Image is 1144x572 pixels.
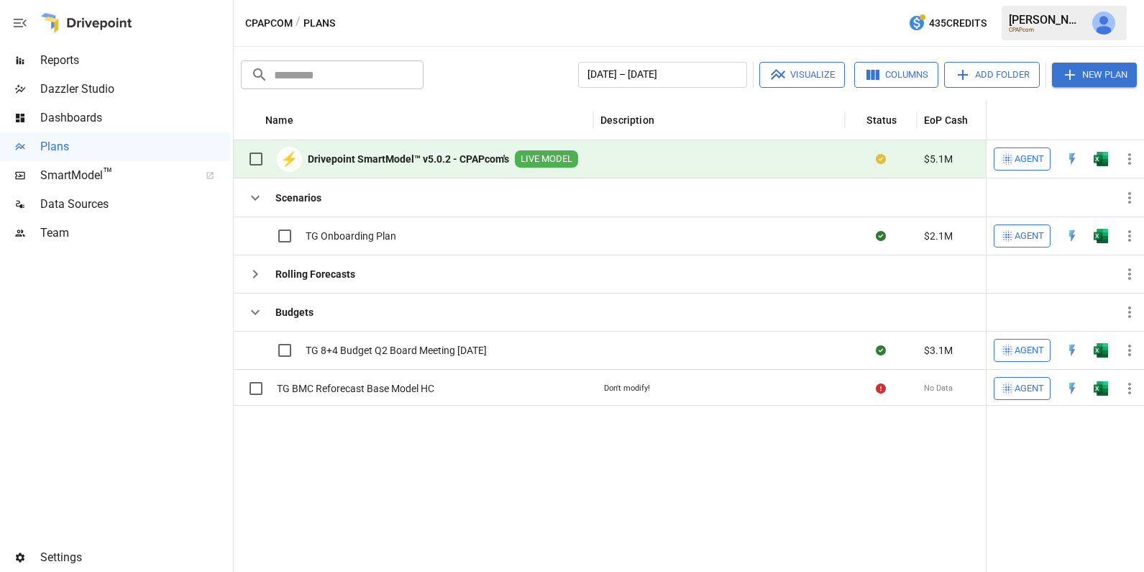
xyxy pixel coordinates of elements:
[876,229,886,243] div: Sync complete
[275,305,314,319] b: Budgets
[40,196,230,213] span: Data Sources
[308,152,509,166] b: Drivepoint SmartModel™ v5.0.2 - CPAPcom's
[1092,12,1115,35] img: Julie Wilton
[1065,343,1079,358] img: quick-edit-flash.b8aec18c.svg
[1015,381,1044,397] span: Agent
[265,114,293,126] div: Name
[1009,27,1084,33] div: CPAPcom
[924,114,968,126] div: EoP Cash
[277,147,302,172] div: ⚡
[854,62,938,88] button: Columns
[604,383,650,394] div: Don't modify!
[759,62,845,88] button: Visualize
[1094,229,1108,243] img: excel-icon.76473adf.svg
[1094,381,1108,396] img: excel-icon.76473adf.svg
[40,167,190,184] span: SmartModel
[1009,13,1084,27] div: [PERSON_NAME]
[944,62,1040,88] button: Add Folder
[306,343,487,358] span: TG 8+4 Budget Q2 Board Meeting [DATE]
[1065,381,1079,396] img: quick-edit-flash.b8aec18c.svg
[296,14,301,32] div: /
[40,52,230,69] span: Reports
[876,381,886,396] div: Error during sync.
[924,383,953,394] span: No Data
[1065,152,1079,166] div: Open in Quick Edit
[40,109,230,127] span: Dashboards
[1084,3,1124,43] button: Julie Wilton
[1065,381,1079,396] div: Open in Quick Edit
[1065,229,1079,243] div: Open in Quick Edit
[924,343,953,358] span: $3.1M
[866,114,897,126] div: Status
[1065,229,1079,243] img: quick-edit-flash.b8aec18c.svg
[40,81,230,98] span: Dazzler Studio
[994,224,1051,248] button: Agent
[275,267,355,281] b: Rolling Forecasts
[40,224,230,242] span: Team
[994,377,1051,400] button: Agent
[245,14,293,32] button: CPAPcom
[306,229,396,243] span: TG Onboarding Plan
[1015,342,1044,359] span: Agent
[40,549,230,566] span: Settings
[515,153,578,166] span: LIVE MODEL
[1065,152,1079,166] img: quick-edit-flash.b8aec18c.svg
[1052,63,1137,87] button: New Plan
[1065,343,1079,358] div: Open in Quick Edit
[924,229,953,243] span: $2.1M
[924,152,953,166] span: $5.1M
[1094,343,1108,358] div: Open in Excel
[1094,152,1108,166] div: Open in Excel
[1094,229,1108,243] div: Open in Excel
[902,10,992,37] button: 435Credits
[1015,228,1044,245] span: Agent
[1015,151,1044,168] span: Agent
[578,62,747,88] button: [DATE] – [DATE]
[876,152,886,166] div: Your plan has changes in Excel that are not reflected in the Drivepoint Data Warehouse, select "S...
[1094,381,1108,396] div: Open in Excel
[876,343,886,358] div: Sync complete
[40,138,230,155] span: Plans
[1094,343,1108,358] img: excel-icon.76473adf.svg
[929,14,987,32] span: 435 Credits
[994,147,1051,171] button: Agent
[103,165,113,183] span: ™
[994,339,1051,362] button: Agent
[1094,152,1108,166] img: excel-icon.76473adf.svg
[275,191,321,205] b: Scenarios
[277,381,434,396] span: TG BMC Reforecast Base Model HC
[600,114,654,126] div: Description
